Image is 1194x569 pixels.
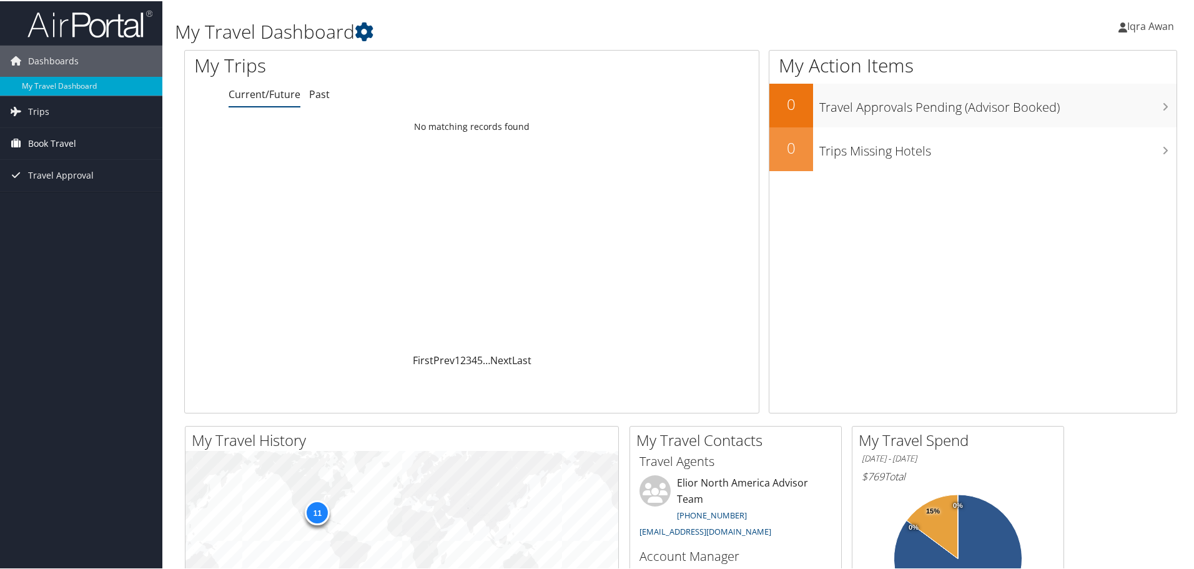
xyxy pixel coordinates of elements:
[28,159,94,190] span: Travel Approval
[769,82,1177,126] a: 0Travel Approvals Pending (Advisor Booked)
[27,8,152,37] img: airportal-logo.png
[512,352,531,366] a: Last
[926,507,940,514] tspan: 15%
[769,92,813,114] h2: 0
[769,136,813,157] h2: 0
[769,126,1177,170] a: 0Trips Missing Hotels
[28,95,49,126] span: Trips
[455,352,460,366] a: 1
[639,452,832,469] h3: Travel Agents
[185,114,759,137] td: No matching records found
[460,352,466,366] a: 2
[471,352,477,366] a: 4
[862,468,1054,482] h6: Total
[769,51,1177,77] h1: My Action Items
[677,508,747,520] a: [PHONE_NUMBER]
[953,501,963,508] tspan: 0%
[433,352,455,366] a: Prev
[175,17,849,44] h1: My Travel Dashboard
[859,428,1063,450] h2: My Travel Spend
[639,525,771,536] a: [EMAIL_ADDRESS][DOMAIN_NAME]
[819,135,1177,159] h3: Trips Missing Hotels
[1118,6,1187,44] a: Iqra Awan
[639,547,832,564] h3: Account Manager
[636,428,841,450] h2: My Travel Contacts
[862,468,884,482] span: $769
[862,452,1054,463] h6: [DATE] - [DATE]
[28,44,79,76] span: Dashboards
[309,86,330,100] a: Past
[192,428,618,450] h2: My Travel History
[483,352,490,366] span: …
[909,523,919,530] tspan: 0%
[477,352,483,366] a: 5
[194,51,510,77] h1: My Trips
[1127,18,1174,32] span: Iqra Awan
[305,499,330,524] div: 11
[633,474,838,541] li: Elior North America Advisor Team
[819,91,1177,115] h3: Travel Approvals Pending (Advisor Booked)
[28,127,76,158] span: Book Travel
[229,86,300,100] a: Current/Future
[413,352,433,366] a: First
[490,352,512,366] a: Next
[466,352,471,366] a: 3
